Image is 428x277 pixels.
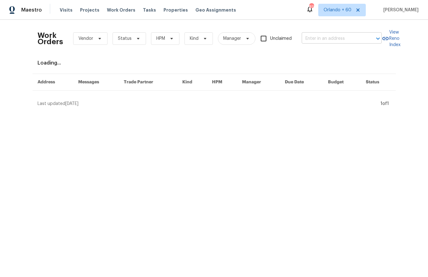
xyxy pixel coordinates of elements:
h2: Work Orders [38,32,63,45]
span: Geo Assignments [195,7,236,13]
th: Messages [73,74,119,91]
span: Work Orders [107,7,135,13]
span: Status [118,35,132,42]
div: Last updated [38,101,379,107]
span: Maestro [21,7,42,13]
span: Manager [223,35,241,42]
button: Open [374,34,382,43]
input: Enter in an address [302,34,364,44]
th: Manager [237,74,280,91]
a: View Reno Index [382,29,400,48]
span: Tasks [143,8,156,12]
th: Due Date [280,74,323,91]
span: Orlando + 60 [324,7,351,13]
span: Properties [164,7,188,13]
span: HPM [156,35,165,42]
span: Kind [190,35,199,42]
span: Unclaimed [270,35,292,42]
div: 1 of 1 [380,101,389,107]
span: [DATE] [65,102,78,106]
span: [PERSON_NAME] [381,7,419,13]
th: Address [33,74,73,91]
th: HPM [207,74,237,91]
div: Loading... [38,60,391,66]
th: Kind [177,74,207,91]
th: Budget [323,74,361,91]
th: Trade Partner [119,74,177,91]
span: Vendor [78,35,93,42]
th: Status [361,74,395,91]
span: Projects [80,7,99,13]
span: Visits [60,7,73,13]
div: 818 [309,4,314,10]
